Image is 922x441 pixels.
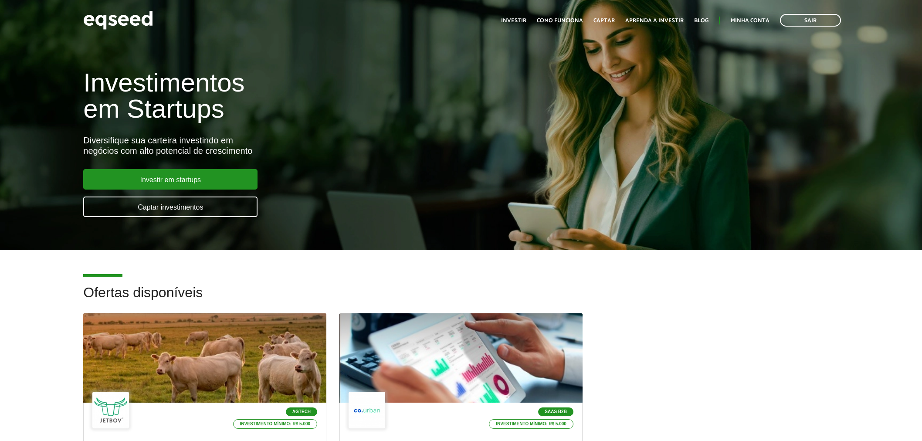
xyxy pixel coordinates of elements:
[83,135,531,156] div: Diversifique sua carteira investindo em negócios com alto potencial de crescimento
[489,419,573,429] p: Investimento mínimo: R$ 5.000
[83,197,258,217] a: Captar investimentos
[694,18,708,24] a: Blog
[780,14,841,27] a: Sair
[501,18,526,24] a: Investir
[625,18,684,24] a: Aprenda a investir
[83,70,531,122] h1: Investimentos em Startups
[83,9,153,32] img: EqSeed
[538,407,573,416] p: SaaS B2B
[537,18,583,24] a: Como funciona
[731,18,769,24] a: Minha conta
[593,18,615,24] a: Captar
[233,419,318,429] p: Investimento mínimo: R$ 5.000
[286,407,317,416] p: Agtech
[83,169,258,190] a: Investir em startups
[83,285,838,313] h2: Ofertas disponíveis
